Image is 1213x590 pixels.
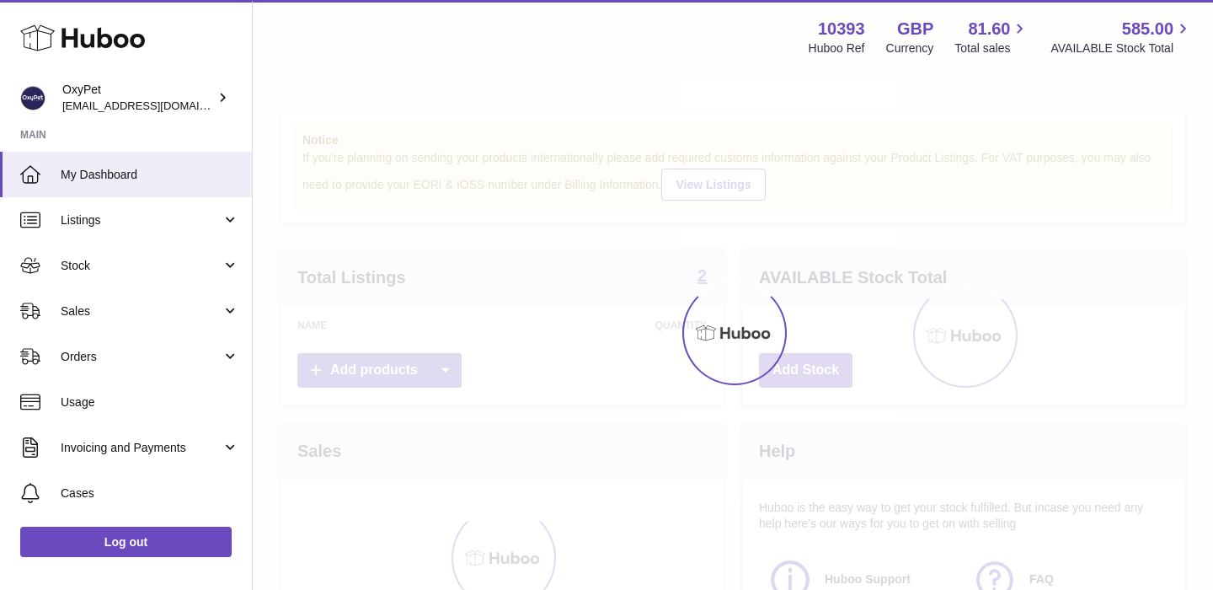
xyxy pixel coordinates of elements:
[20,85,45,110] img: info@oxypet.co.uk
[61,167,239,183] span: My Dashboard
[61,258,222,274] span: Stock
[809,40,865,56] div: Huboo Ref
[62,82,214,114] div: OxyPet
[20,527,232,557] a: Log out
[61,212,222,228] span: Listings
[61,394,239,410] span: Usage
[61,440,222,456] span: Invoicing and Payments
[954,40,1029,56] span: Total sales
[818,18,865,40] strong: 10393
[62,99,248,112] span: [EMAIL_ADDRESS][DOMAIN_NAME]
[1050,18,1193,56] a: 585.00 AVAILABLE Stock Total
[61,349,222,365] span: Orders
[968,18,1010,40] span: 81.60
[61,303,222,319] span: Sales
[897,18,933,40] strong: GBP
[954,18,1029,56] a: 81.60 Total sales
[61,485,239,501] span: Cases
[886,40,934,56] div: Currency
[1050,40,1193,56] span: AVAILABLE Stock Total
[1122,18,1173,40] span: 585.00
